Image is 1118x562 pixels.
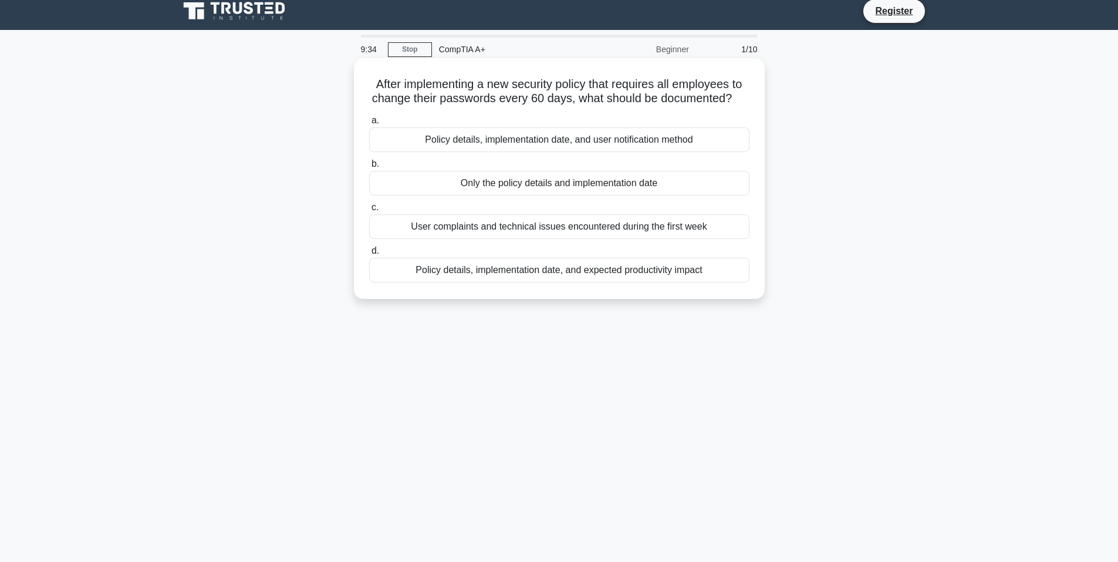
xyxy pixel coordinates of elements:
a: Register [868,4,920,18]
span: d. [371,245,379,255]
div: Beginner [593,38,696,61]
div: Only the policy details and implementation date [369,171,749,196]
h5: After implementing a new security policy that requires all employees to change their passwords ev... [368,77,751,106]
div: Policy details, implementation date, and expected productivity impact [369,258,749,282]
div: Policy details, implementation date, and user notification method [369,127,749,152]
div: 9:34 [354,38,388,61]
span: c. [371,202,379,212]
div: 1/10 [696,38,765,61]
div: User complaints and technical issues encountered during the first week [369,214,749,239]
span: b. [371,159,379,169]
div: CompTIA A+ [432,38,593,61]
a: Stop [388,42,432,57]
span: a. [371,115,379,125]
